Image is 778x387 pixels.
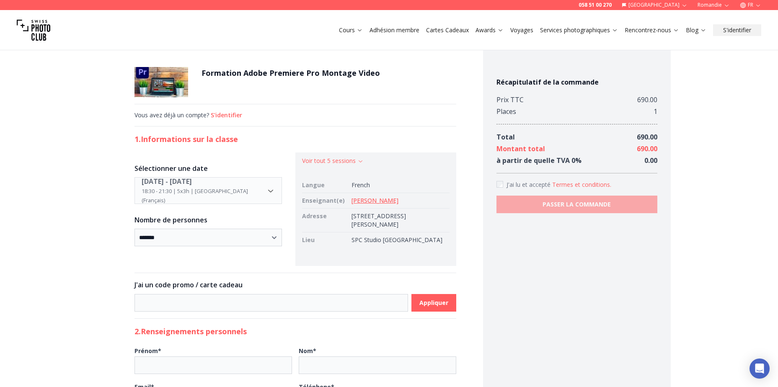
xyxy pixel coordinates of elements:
[496,106,516,117] div: Places
[336,24,366,36] button: Cours
[686,26,706,34] a: Blog
[621,24,682,36] button: Rencontrez-nous
[423,24,472,36] button: Cartes Cadeaux
[496,196,657,213] button: PASSER LA COMMANDE
[625,26,679,34] a: Rencontrez-nous
[496,94,524,106] div: Prix TTC
[134,215,282,225] h3: Nombre de personnes
[510,26,533,34] a: Voyages
[352,196,398,204] a: [PERSON_NAME]
[552,181,611,189] button: Accept termsJ'ai lu et accepté
[682,24,710,36] button: Blog
[302,193,348,209] td: Enseignant(e)
[134,133,456,145] h2: 1. Informations sur la classe
[299,347,316,355] b: Nom *
[654,106,657,117] div: 1
[543,200,611,209] b: PASSER LA COMMANDE
[419,299,448,307] b: Appliquer
[339,26,363,34] a: Cours
[302,209,348,232] td: Adresse
[202,67,380,79] h1: Formation Adobe Premiere Pro Montage Video
[211,111,242,119] button: S'identifier
[476,26,504,34] a: Awards
[302,157,364,165] button: Voir tout 5 sessions
[17,13,50,47] img: Swiss photo club
[370,26,419,34] a: Adhésion membre
[472,24,507,36] button: Awards
[637,94,657,106] div: 690.00
[644,156,657,165] span: 0.00
[302,178,348,193] td: Langue
[426,26,469,34] a: Cartes Cadeaux
[637,132,657,142] span: 690.00
[366,24,423,36] button: Adhésion membre
[540,26,618,34] a: Services photographiques
[496,181,503,188] input: Accept terms
[507,24,537,36] button: Voyages
[348,232,450,248] td: SPC Studio [GEOGRAPHIC_DATA]
[637,144,657,153] span: 690.00
[134,111,456,119] div: Vous avez déjà un compte?
[496,155,582,166] div: à partir de quelle TVA 0 %
[134,325,456,337] h2: 2. Renseignements personnels
[496,131,515,143] div: Total
[750,359,770,379] div: Open Intercom Messenger
[537,24,621,36] button: Services photographiques
[302,232,348,248] td: Lieu
[134,67,188,97] img: Formation Adobe Premiere Pro Montage Video
[411,294,456,312] button: Appliquer
[507,181,552,188] span: J'ai lu et accepté
[134,163,282,173] h3: Sélectionner une date
[134,280,456,290] h3: J'ai un code promo / carte cadeau
[134,177,282,204] button: Date
[134,347,161,355] b: Prénom *
[579,2,612,8] a: 058 51 00 270
[713,24,761,36] button: S'identifier
[348,178,450,193] td: French
[134,356,292,374] input: Prénom*
[496,143,545,155] div: Montant total
[348,209,450,232] td: [STREET_ADDRESS][PERSON_NAME]
[496,77,657,87] h4: Récapitulatif de la commande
